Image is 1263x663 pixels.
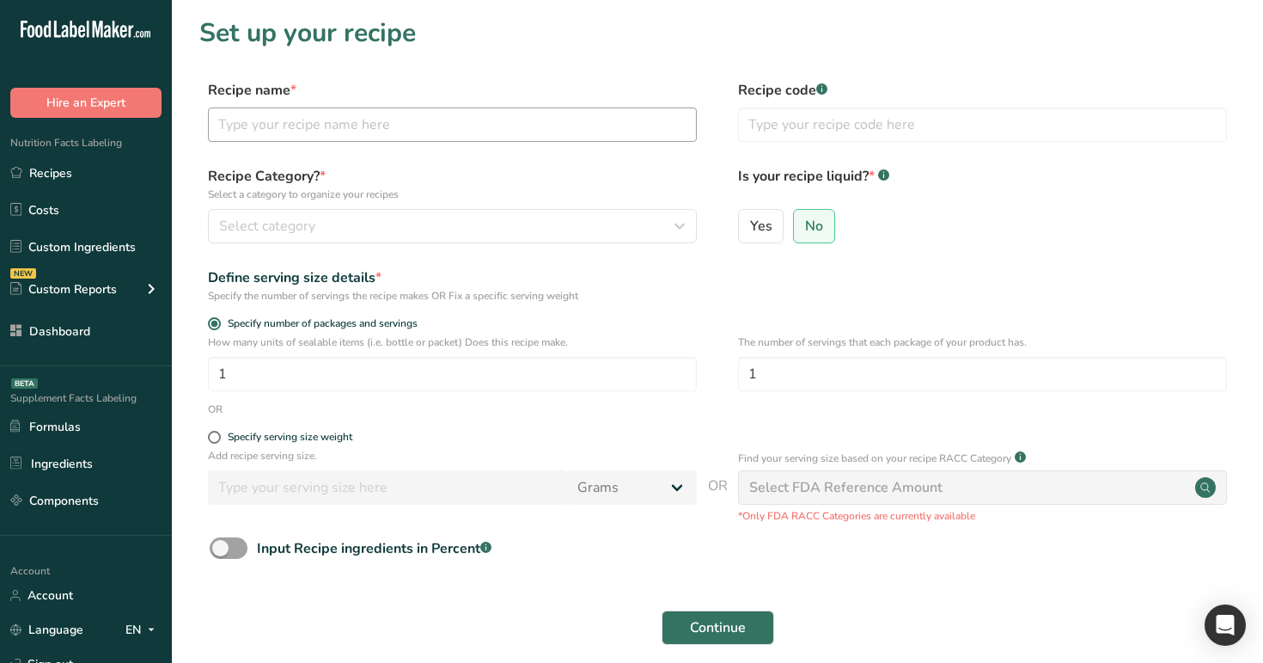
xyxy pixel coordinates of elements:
[738,335,1227,350] p: The number of servings that each package of your product has.
[10,268,36,279] div: NEW
[10,615,83,645] a: Language
[208,187,697,202] p: Select a category to organize your recipes
[1205,605,1246,646] div: Open Intercom Messenger
[208,267,697,288] div: Define serving size details
[662,611,774,645] button: Continue
[708,476,728,524] span: OR
[738,508,1227,524] p: *Only FDA RACC Categories are currently available
[750,218,772,235] span: Yes
[221,317,418,330] span: Specify number of packages and servings
[208,80,697,101] label: Recipe name
[208,107,697,142] input: Type your recipe name here
[690,617,746,638] span: Continue
[738,451,1011,466] p: Find your serving size based on your recipe RACC Category
[125,620,162,641] div: EN
[208,402,223,417] div: OR
[208,288,697,304] div: Specify the number of servings the recipe makes OR Fix a specific serving weight
[805,218,823,235] span: No
[208,166,697,202] label: Recipe Category?
[10,88,162,118] button: Hire an Expert
[10,280,117,298] div: Custom Reports
[208,470,567,505] input: Type your serving size here
[11,378,38,389] div: BETA
[228,431,352,444] div: Specify serving size weight
[208,448,697,463] p: Add recipe serving size.
[738,107,1227,142] input: Type your recipe code here
[199,14,1236,52] h1: Set up your recipe
[257,538,491,559] div: Input Recipe ingredients in Percent
[208,209,697,243] button: Select category
[749,477,943,498] div: Select FDA Reference Amount
[738,166,1227,202] label: Is your recipe liquid?
[219,216,315,236] span: Select category
[738,80,1227,101] label: Recipe code
[208,335,697,350] p: How many units of sealable items (i.e. bottle or packet) Does this recipe make.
